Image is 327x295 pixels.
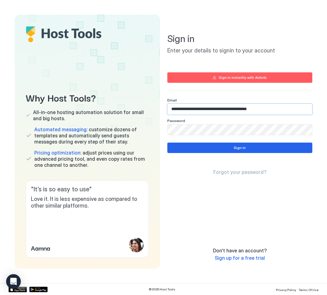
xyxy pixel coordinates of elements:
[276,286,296,293] a: Privacy Policy
[167,118,185,123] span: Password
[299,286,318,293] a: Terms Of Use
[168,104,312,114] input: Input Field
[34,126,149,145] span: customize dozens of templates and automatically send guests messages during every step of their s...
[234,145,246,151] div: Sign in
[213,169,266,175] a: Forgot your password?
[6,274,21,289] div: Open Intercom Messenger
[167,143,313,153] button: Sign in
[31,186,144,193] span: " It’s is so easy to use "
[9,287,27,292] a: App Store
[167,72,313,83] button: Sign in instantly with Airbnb
[167,98,177,102] span: Email
[167,47,313,54] span: Enter your details to signin to your account
[34,150,81,156] span: Pricing optimization:
[168,125,312,135] input: Input Field
[26,90,149,104] span: Why Host Tools?
[129,238,144,252] div: profile
[149,287,175,291] span: © 2025 Host Tools
[34,150,149,168] span: adjust prices using our advanced pricing tool, and even copy rates from one channel to another.
[215,255,265,261] a: Sign up for a free trial
[276,288,296,292] span: Privacy Policy
[299,288,318,292] span: Terms Of Use
[31,196,144,209] span: Love it. It is less expensive as compared to other similar platforms.
[29,287,48,292] a: Google Play Store
[167,33,313,45] span: Sign in
[31,243,50,252] span: Aamna
[33,109,149,121] span: All-in-one hosting automation solution for small and big hosts.
[219,75,267,80] div: Sign in instantly with Airbnb
[34,126,87,132] span: Automated messaging:
[213,247,267,254] span: Don't have an account?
